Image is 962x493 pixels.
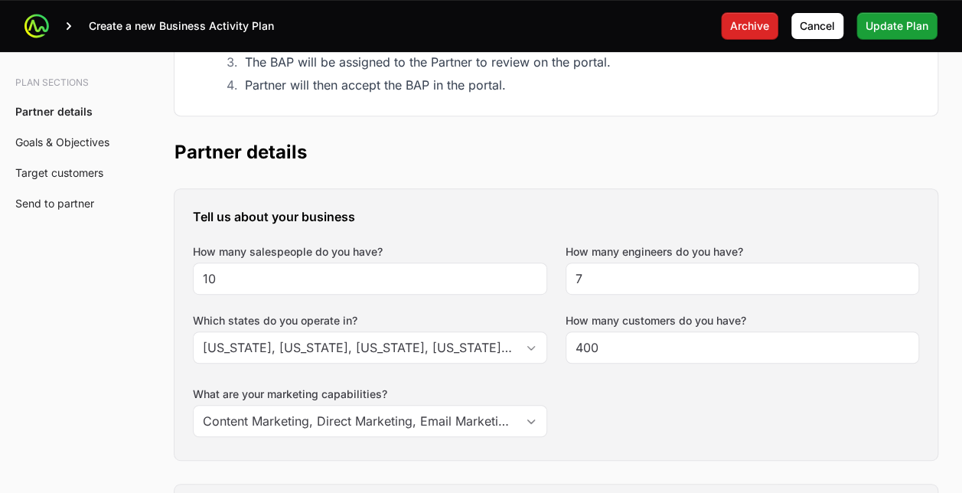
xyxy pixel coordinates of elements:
a: Goals & Objectives [15,135,109,149]
h2: Partner details [174,140,938,165]
h3: Tell us about your business [193,207,919,226]
img: ActivitySource [24,14,49,38]
button: Archive [721,12,778,40]
p: Create a new Business Activity Plan [89,18,274,34]
label: Which states do you operate in? [193,313,547,328]
li: The BAP will be assigned to the Partner to review on the portal. [240,51,919,73]
span: Cancel [800,17,835,35]
a: Send to partner [15,197,94,210]
label: How many engineers do you have? [566,244,743,260]
div: Open [516,406,546,436]
a: Partner details [15,105,93,118]
label: What are your marketing capabilities? [193,387,547,402]
button: Update Plan [856,12,938,40]
label: How many customers do you have? [566,313,746,328]
a: Target customers [15,166,103,179]
label: How many salespeople do you have? [193,244,383,260]
span: Update Plan [866,17,928,35]
button: Cancel [791,12,844,40]
h3: Plan sections [15,77,119,89]
div: Open [516,332,546,363]
span: Archive [730,17,769,35]
li: Partner will then accept the BAP in the portal. [240,74,919,96]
